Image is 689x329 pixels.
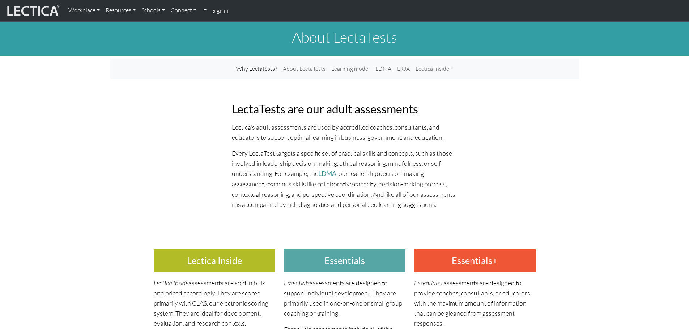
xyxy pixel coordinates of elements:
a: Learning model [328,61,373,76]
a: About LectaTests [280,61,328,76]
a: LRJA [394,61,413,76]
p: assessments are sold in bulk and priced accordingly. They are scored primarily with CLAS, our ele... [154,278,275,329]
h3: Essentials+ [414,249,536,272]
h3: Lectica Inside [154,249,275,272]
img: lecticalive [5,4,60,18]
p: assessments are designed to provide coaches, consultants, or educators with the maximum amount of... [414,278,536,329]
a: Schools [139,3,168,18]
h3: Essentials [284,249,405,272]
i: Essentials [284,279,310,287]
strong: Sign in [212,7,229,14]
a: LDMA [318,170,336,177]
a: LDMA [373,61,394,76]
a: Resources [103,3,139,18]
p: Lectica's adult assessments are used by accredited coaches, consultants, and educators to support... [232,122,458,142]
a: Lectica Inside™ [413,61,456,76]
a: Sign in [209,3,231,18]
h1: About LectaTests [110,29,579,46]
p: Every LectaTest targets a specific set of practical skills and concepts, such as those involved i... [232,148,458,209]
a: Connect [168,3,199,18]
p: assessments are designed to support individual development. They are primarily used in one-on-one... [284,278,405,319]
i: Essentials+ [414,279,443,287]
h2: LectaTests are our adult assessments [232,102,458,116]
a: Workplace [65,3,103,18]
i: Lectica Inside [154,279,188,287]
a: Why Lectatests? [233,61,280,76]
